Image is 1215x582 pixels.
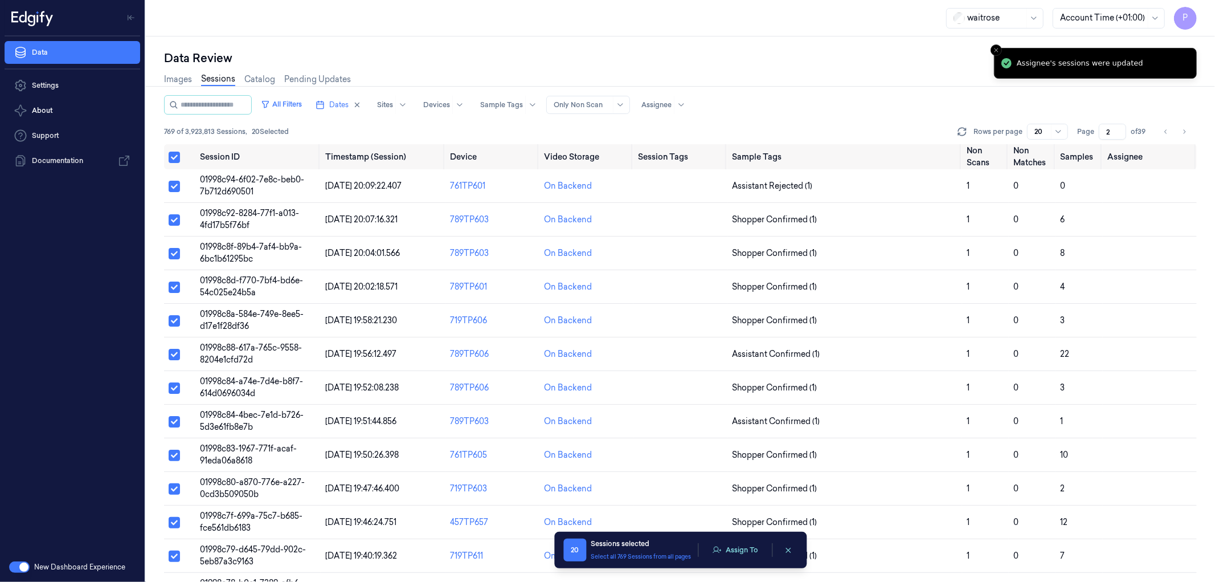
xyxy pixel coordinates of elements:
[200,477,305,499] span: 01998c80-a870-776e-a227-0cd3b509050b
[1061,416,1063,426] span: 1
[445,144,539,169] th: Device
[732,382,817,394] span: Shopper Confirmed (1)
[1131,127,1149,137] span: of 39
[200,208,299,230] span: 01998c92-8284-77f1-a013-4fd17b5f76bf
[591,539,691,549] div: Sessions selected
[325,517,396,527] span: [DATE] 19:46:24.751
[991,44,1002,56] button: Close toast
[1017,58,1143,69] div: Assignee's sessions were updated
[450,416,535,428] div: 789TP603
[539,144,633,169] th: Video Storage
[967,483,969,494] span: 1
[1013,282,1018,292] span: 0
[169,483,180,495] button: Select row
[1061,551,1065,561] span: 7
[1061,282,1065,292] span: 4
[1061,382,1065,393] span: 3
[325,282,398,292] span: [DATE] 20:02:18.571
[169,248,180,259] button: Select row
[325,349,396,359] span: [DATE] 19:56:12.497
[1061,450,1069,460] span: 10
[169,382,180,394] button: Select row
[325,382,399,393] span: [DATE] 19:52:08.238
[1013,517,1018,527] span: 0
[967,349,969,359] span: 1
[544,348,592,360] div: On Backend
[1061,483,1065,494] span: 2
[1013,349,1018,359] span: 0
[169,517,180,528] button: Select row
[732,416,820,428] span: Assistant Confirmed (1)
[1013,450,1018,460] span: 0
[967,382,969,393] span: 1
[544,214,592,226] div: On Backend
[169,416,180,428] button: Select row
[732,281,817,293] span: Shopper Confirmed (1)
[732,214,817,226] span: Shopper Confirmed (1)
[200,343,302,365] span: 01998c88-617a-765c-9558-8204e1cfd72d
[1056,144,1103,169] th: Samples
[544,281,592,293] div: On Backend
[200,275,303,298] span: 01998c8d-f770-7bf4-bd6e-54c025e24b5a
[1061,181,1066,191] span: 0
[779,541,797,559] button: clearSelection
[450,247,535,259] div: 789TP603
[450,315,535,327] div: 719TP606
[1013,382,1018,393] span: 0
[732,180,812,192] span: Assistant Rejected (1)
[1013,551,1018,561] span: 0
[1174,7,1197,30] button: P
[169,152,180,163] button: Select all
[169,349,180,360] button: Select row
[633,144,727,169] th: Session Tags
[732,483,817,495] span: Shopper Confirmed (1)
[1013,181,1018,191] span: 0
[5,74,140,97] a: Settings
[5,99,140,122] button: About
[450,214,535,226] div: 789TP603
[325,181,402,191] span: [DATE] 20:09:22.407
[544,516,592,528] div: On Backend
[544,382,592,394] div: On Backend
[1009,144,1056,169] th: Non Matches
[5,41,140,64] a: Data
[732,247,817,259] span: Shopper Confirmed (1)
[200,511,302,533] span: 01998c7f-699a-75c7-b685-fce561db6183
[450,550,535,562] div: 719TP611
[325,248,400,258] span: [DATE] 20:04:01.566
[200,443,297,466] span: 01998c83-1967-771f-acaf-91eda06a8618
[732,449,817,461] span: Shopper Confirmed (1)
[544,180,592,192] div: On Backend
[201,73,235,86] a: Sessions
[450,180,535,192] div: 761TP601
[325,214,398,225] span: [DATE] 20:07:16.321
[200,544,306,567] span: 01998c79-d645-79dd-902c-5eb87a3c9163
[325,551,397,561] span: [DATE] 19:40:19.362
[284,74,351,86] a: Pending Updates
[122,9,140,27] button: Toggle Navigation
[169,450,180,461] button: Select row
[1013,416,1018,426] span: 0
[544,550,592,562] div: On Backend
[967,181,969,191] span: 1
[544,449,592,461] div: On Backend
[732,348,820,360] span: Assistant Confirmed (1)
[544,416,592,428] div: On Backend
[252,127,289,137] span: 20 Selected
[169,214,180,226] button: Select row
[1013,315,1018,325] span: 0
[450,382,535,394] div: 789TP606
[164,74,192,86] a: Images
[967,450,969,460] span: 1
[1061,248,1065,258] span: 8
[727,144,962,169] th: Sample Tags
[169,282,180,293] button: Select row
[705,542,765,559] button: Assign To
[256,95,306,113] button: All Filters
[967,315,969,325] span: 1
[967,551,969,561] span: 1
[1013,483,1018,494] span: 0
[967,248,969,258] span: 1
[325,315,397,325] span: [DATE] 19:58:21.230
[5,149,140,172] a: Documentation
